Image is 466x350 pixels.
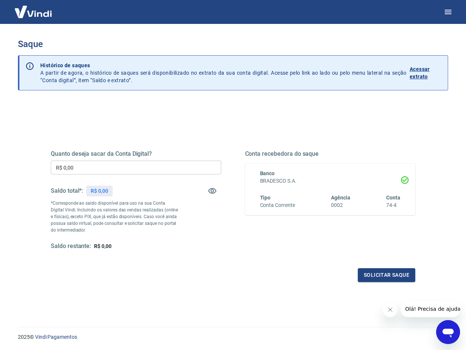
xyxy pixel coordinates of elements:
iframe: Botão para abrir a janela de mensagens [436,320,460,344]
h5: Conta recebedora do saque [245,150,416,158]
a: Acessar extrato [410,62,442,84]
iframe: Fechar mensagem [383,302,398,317]
h5: Quanto deseja sacar da Conta Digital? [51,150,221,158]
span: Banco [260,170,275,176]
span: R$ 0,00 [94,243,112,249]
p: 2025 © [18,333,448,341]
span: Tipo [260,195,271,201]
h3: Saque [18,39,448,49]
p: R$ 0,00 [91,187,108,195]
span: Agência [331,195,350,201]
span: Conta [386,195,400,201]
h6: 74-4 [386,201,400,209]
button: Solicitar saque [358,268,415,282]
h5: Saldo total*: [51,187,83,195]
iframe: Mensagem da empresa [401,301,460,317]
span: Olá! Precisa de ajuda? [4,5,63,11]
img: Vindi [9,0,57,23]
h5: Saldo restante: [51,242,91,250]
p: Histórico de saques [40,62,407,69]
a: Vindi Pagamentos [35,334,77,340]
h6: BRADESCO S.A. [260,177,401,185]
h6: Conta Corrente [260,201,295,209]
p: A partir de agora, o histórico de saques será disponibilizado no extrato da sua conta digital. Ac... [40,62,407,84]
p: Acessar extrato [410,65,442,80]
h6: 0002 [331,201,350,209]
p: *Corresponde ao saldo disponível para uso na sua Conta Digital Vindi. Incluindo os valores das ve... [51,200,178,233]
